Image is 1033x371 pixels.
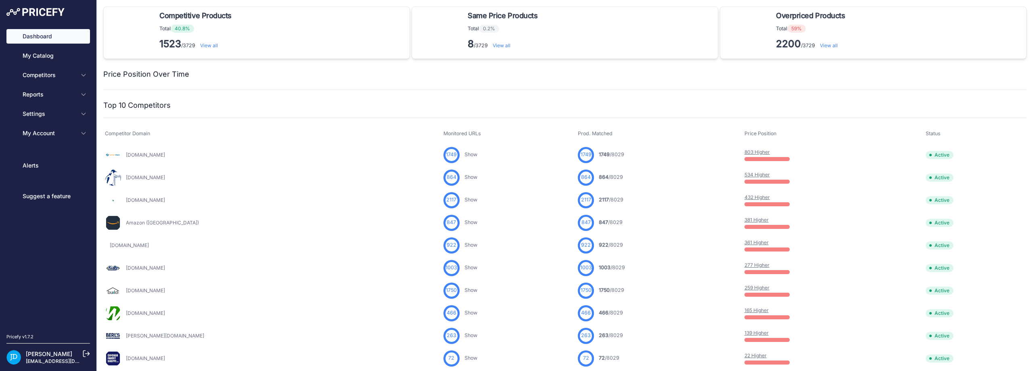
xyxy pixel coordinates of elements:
[126,333,204,339] a: [PERSON_NAME][DOMAIN_NAME]
[581,151,592,159] span: 1749
[479,25,499,33] span: 0.2%
[599,332,609,338] span: 263
[926,130,941,136] span: Status
[200,42,218,48] a: View all
[447,309,456,317] span: 466
[926,309,954,317] span: Active
[159,38,235,50] p: /3729
[581,332,591,340] span: 263
[776,38,848,50] p: /3729
[126,355,165,361] a: [DOMAIN_NAME]
[599,219,608,225] span: 847
[820,42,838,48] a: View all
[599,287,610,293] span: 1750
[744,330,769,336] a: 139 Higher
[493,42,510,48] a: View all
[599,151,624,157] a: 1749/8029
[23,129,75,137] span: My Account
[159,10,232,21] span: Competitive Products
[447,174,456,181] span: 864
[599,264,625,270] a: 1003/8029
[6,107,90,121] button: Settings
[580,264,592,272] span: 1003
[6,29,90,324] nav: Sidebar
[581,287,592,294] span: 1750
[599,197,609,203] span: 2117
[599,174,609,180] span: 864
[446,151,457,159] span: 1749
[446,287,457,294] span: 1750
[6,158,90,173] a: Alerts
[464,174,477,180] a: Show
[744,285,770,291] a: 259 Higher
[448,354,454,362] span: 72
[776,10,845,21] span: Overpriced Products
[6,126,90,140] button: My Account
[126,197,165,203] a: [DOMAIN_NAME]
[464,219,477,225] a: Show
[926,241,954,249] span: Active
[446,196,456,204] span: 2117
[126,310,165,316] a: [DOMAIN_NAME]
[6,189,90,203] a: Suggest a feature
[6,48,90,63] a: My Catalog
[599,287,624,293] a: 1750/8029
[744,130,776,136] span: Price Position
[468,38,541,50] p: /3729
[103,100,171,111] h2: Top 10 Competitors
[464,264,477,270] a: Show
[6,8,65,16] img: Pricefy Logo
[578,130,613,136] span: Prod. Matched
[776,25,848,33] p: Total
[599,151,610,157] span: 1749
[926,354,954,363] span: Active
[599,355,605,361] span: 72
[787,25,806,33] span: 59%
[599,197,623,203] a: 2117/8029
[581,219,591,226] span: 847
[26,358,110,364] a: [EMAIL_ADDRESS][DOMAIN_NAME]
[6,68,90,82] button: Competitors
[744,217,769,223] a: 381 Higher
[464,197,477,203] a: Show
[599,242,623,248] a: 922/8029
[23,110,75,118] span: Settings
[159,25,235,33] p: Total
[926,332,954,340] span: Active
[464,151,477,157] a: Show
[581,174,591,181] span: 864
[468,10,537,21] span: Same Price Products
[744,307,769,313] a: 165 Higher
[926,219,954,227] span: Active
[445,264,457,272] span: 1003
[599,242,609,248] span: 922
[744,262,770,268] a: 277 Higher
[599,332,623,338] a: 263/8029
[464,242,477,248] a: Show
[159,38,181,50] strong: 1523
[744,149,770,155] a: 803 Higher
[599,219,623,225] a: 847/8029
[110,242,149,248] a: [DOMAIN_NAME]
[6,333,33,340] div: Pricefy v1.7.2
[599,264,611,270] span: 1003
[744,172,770,178] a: 534 Higher
[581,309,591,317] span: 466
[464,355,477,361] a: Show
[599,355,619,361] a: 72/8029
[126,174,165,180] a: [DOMAIN_NAME]
[468,25,541,33] p: Total
[583,354,589,362] span: 72
[126,152,165,158] a: [DOMAIN_NAME]
[776,38,801,50] strong: 2200
[744,239,769,245] a: 361 Higher
[126,220,199,226] a: Amazon ([GEOGRAPHIC_DATA])
[464,287,477,293] a: Show
[171,25,194,33] span: 40.8%
[926,287,954,295] span: Active
[447,332,456,340] span: 263
[443,130,481,136] span: Monitored URLs
[599,310,609,316] span: 466
[447,219,456,226] span: 847
[744,352,767,358] a: 22 Higher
